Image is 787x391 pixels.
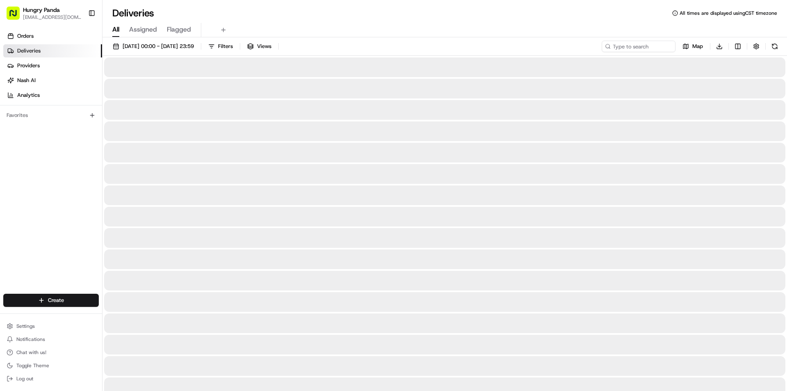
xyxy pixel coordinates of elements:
button: Log out [3,373,99,384]
span: Map [692,43,703,50]
span: [DATE] 00:00 - [DATE] 23:59 [123,43,194,50]
button: Hungry Panda[EMAIL_ADDRESS][DOMAIN_NAME] [3,3,85,23]
button: Settings [3,320,99,332]
span: Deliveries [17,47,41,55]
span: Flagged [167,25,191,34]
button: Views [243,41,275,52]
a: Analytics [3,89,102,102]
button: [EMAIL_ADDRESS][DOMAIN_NAME] [23,14,82,21]
span: Assigned [129,25,157,34]
div: Favorites [3,109,99,122]
span: Log out [16,375,33,382]
input: Type to search [602,41,676,52]
span: Settings [16,323,35,329]
a: Deliveries [3,44,102,57]
span: Providers [17,62,40,69]
button: Filters [205,41,237,52]
span: Create [48,297,64,304]
button: Hungry Panda [23,6,60,14]
span: Analytics [17,91,40,99]
a: Providers [3,59,102,72]
button: Refresh [769,41,780,52]
a: Orders [3,30,102,43]
button: Toggle Theme [3,360,99,371]
span: Toggle Theme [16,362,49,369]
a: Nash AI [3,74,102,87]
button: Map [679,41,707,52]
button: Notifications [3,334,99,345]
button: [DATE] 00:00 - [DATE] 23:59 [109,41,198,52]
span: Filters [218,43,233,50]
span: Views [257,43,271,50]
span: All times are displayed using CST timezone [680,10,777,16]
span: Chat with us! [16,349,46,356]
h1: Deliveries [112,7,154,20]
span: All [112,25,119,34]
span: Notifications [16,336,45,343]
span: Orders [17,32,34,40]
span: Nash AI [17,77,36,84]
button: Chat with us! [3,347,99,358]
button: Create [3,294,99,307]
